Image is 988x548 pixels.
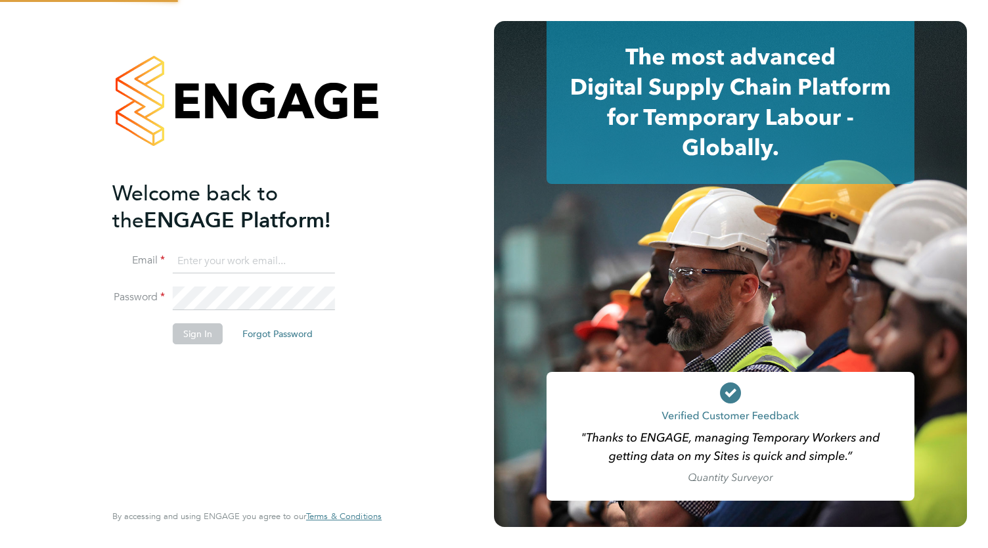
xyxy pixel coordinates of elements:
button: Sign In [173,323,223,344]
button: Forgot Password [232,323,323,344]
span: By accessing and using ENGAGE you agree to our [112,511,382,522]
label: Password [112,290,165,304]
a: Terms & Conditions [306,511,382,522]
h2: ENGAGE Platform! [112,180,369,234]
label: Email [112,254,165,267]
span: Welcome back to the [112,181,278,233]
input: Enter your work email... [173,250,335,273]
